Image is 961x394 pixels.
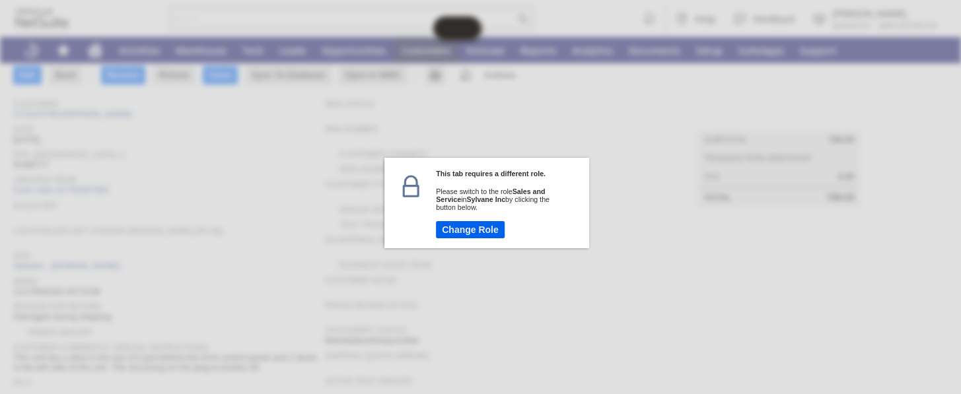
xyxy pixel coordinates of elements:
b: Sales and Service [436,187,545,203]
iframe: Click here to launch Oracle Guided Learning Help Panel [433,16,481,40]
span: Oracle Guided Learning Widget. To move around, please hold and drag [457,16,481,40]
b: This tab requires a different role. [436,170,546,178]
span: Please switch to the role in by clicking the button below. [436,187,550,211]
button: Change Role [436,221,505,238]
b: Sylvane Inc [466,195,505,203]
